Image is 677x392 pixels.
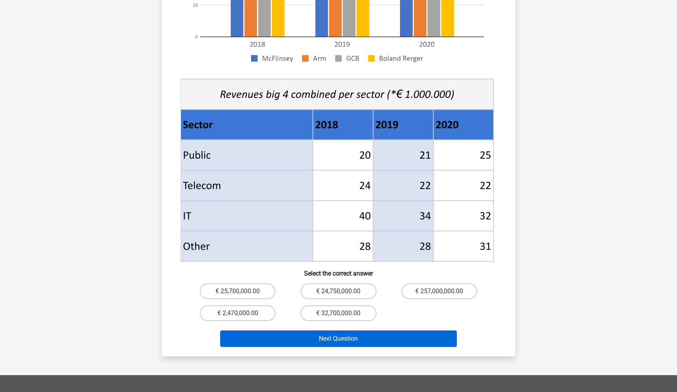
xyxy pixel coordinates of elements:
[300,305,376,321] label: € 32,700,000.00
[200,305,275,321] label: € 2,470,000.00
[220,330,457,347] button: Next Question
[300,283,376,299] label: € 24,750,000.00
[402,283,477,299] label: € 257,000,000.00
[174,263,503,277] h6: Select the correct answer
[200,283,275,299] label: € 25,700,000.00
